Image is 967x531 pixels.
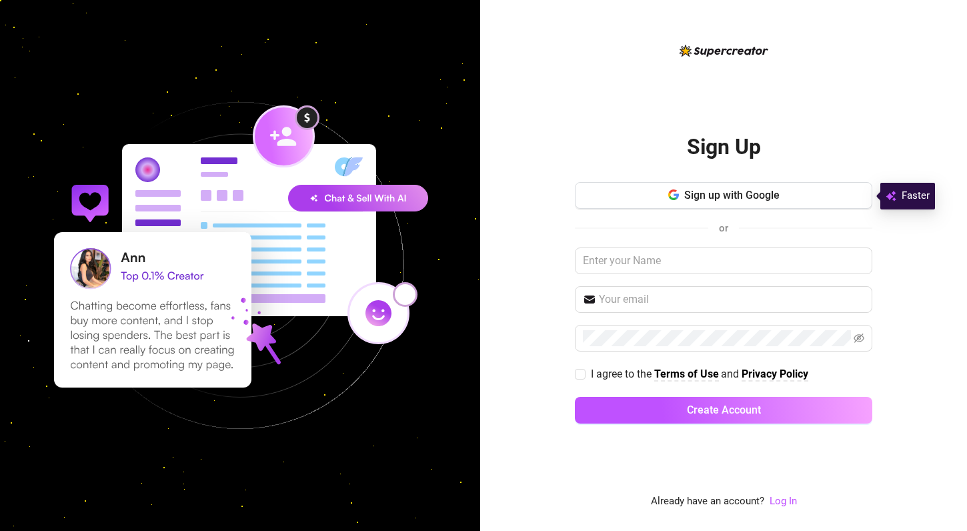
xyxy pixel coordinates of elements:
[654,368,719,380] strong: Terms of Use
[886,188,896,204] img: svg%3e
[651,494,764,510] span: Already have an account?
[575,247,872,274] input: Enter your Name
[770,494,797,510] a: Log In
[770,495,797,507] a: Log In
[742,368,808,380] strong: Privacy Policy
[9,35,471,496] img: signup-background-D0MIrEPF.svg
[687,133,761,161] h2: Sign Up
[591,368,654,380] span: I agree to the
[742,368,808,382] a: Privacy Policy
[654,368,719,382] a: Terms of Use
[680,45,768,57] img: logo-BBDzfeDw.svg
[599,292,864,308] input: Your email
[721,368,742,380] span: and
[902,188,930,204] span: Faster
[575,182,872,209] button: Sign up with Google
[719,222,728,234] span: or
[684,189,780,201] span: Sign up with Google
[575,397,872,424] button: Create Account
[854,333,864,344] span: eye-invisible
[687,404,761,416] span: Create Account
